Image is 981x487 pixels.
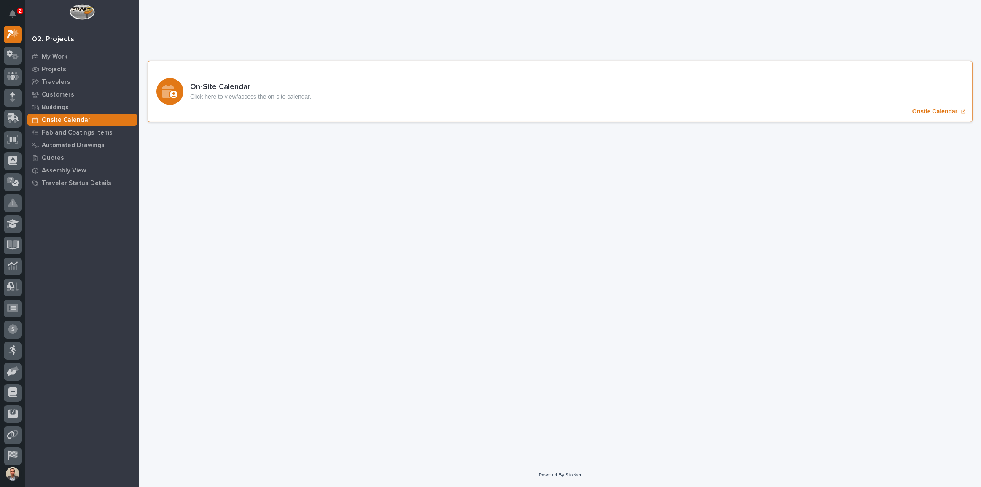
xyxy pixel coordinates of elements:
p: Traveler Status Details [42,180,111,187]
p: Click here to view/access the on-site calendar. [190,93,311,100]
p: Onsite Calendar [42,116,91,124]
img: Workspace Logo [70,4,94,20]
a: Projects [25,63,139,75]
a: Fab and Coatings Items [25,126,139,139]
a: Traveler Status Details [25,177,139,189]
a: Assembly View [25,164,139,177]
p: 2 [19,8,22,14]
a: Powered By Stacker [539,472,581,477]
p: Travelers [42,78,70,86]
a: Buildings [25,101,139,113]
p: Customers [42,91,74,99]
p: Projects [42,66,66,73]
button: users-avatar [4,465,22,483]
a: Onsite Calendar [148,61,973,122]
div: 02. Projects [32,35,74,44]
h3: On-Site Calendar [190,83,311,92]
a: Automated Drawings [25,139,139,151]
p: Fab and Coatings Items [42,129,113,137]
a: Quotes [25,151,139,164]
p: Buildings [42,104,69,111]
button: Notifications [4,5,22,23]
a: Onsite Calendar [25,113,139,126]
p: Assembly View [42,167,86,175]
p: Onsite Calendar [912,108,957,115]
a: My Work [25,50,139,63]
a: Travelers [25,75,139,88]
a: Customers [25,88,139,101]
p: Automated Drawings [42,142,105,149]
p: My Work [42,53,67,61]
div: Notifications2 [11,10,22,24]
p: Quotes [42,154,64,162]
